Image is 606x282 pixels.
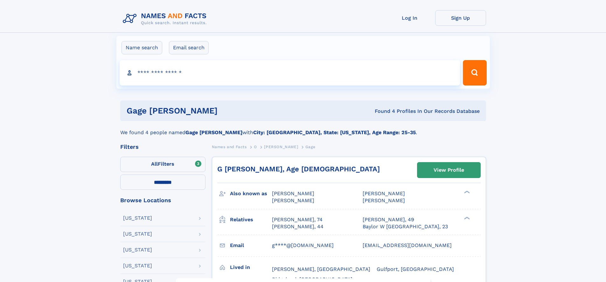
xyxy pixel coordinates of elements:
[122,41,162,54] label: Name search
[169,41,209,54] label: Email search
[254,145,257,149] span: O
[417,162,480,178] a: View Profile
[264,143,298,151] a: [PERSON_NAME]
[217,165,380,173] a: G [PERSON_NAME], Age [DEMOGRAPHIC_DATA]
[363,242,452,248] span: [EMAIL_ADDRESS][DOMAIN_NAME]
[127,107,296,115] h1: Gage [PERSON_NAME]
[123,263,152,268] div: [US_STATE]
[120,157,205,172] label: Filters
[230,262,272,273] h3: Lived in
[363,190,405,196] span: [PERSON_NAME]
[123,247,152,252] div: [US_STATE]
[463,190,470,194] div: ❯
[363,216,414,223] a: [PERSON_NAME], 49
[120,144,205,150] div: Filters
[230,240,272,251] h3: Email
[384,10,435,26] a: Log In
[123,216,152,221] div: [US_STATE]
[253,129,416,135] b: City: [GEOGRAPHIC_DATA], State: [US_STATE], Age Range: 25-35
[185,129,242,135] b: Gage [PERSON_NAME]
[230,188,272,199] h3: Also known as
[120,60,460,86] input: search input
[120,197,205,203] div: Browse Locations
[377,266,454,272] span: Gulfport, [GEOGRAPHIC_DATA]
[264,145,298,149] span: [PERSON_NAME]
[272,216,323,223] a: [PERSON_NAME], 74
[272,197,314,203] span: [PERSON_NAME]
[296,108,480,115] div: Found 4 Profiles In Our Records Database
[363,197,405,203] span: [PERSON_NAME]
[434,163,464,177] div: View Profile
[363,223,448,230] a: Baylor W [GEOGRAPHIC_DATA], 23
[151,161,158,167] span: All
[120,121,486,136] div: We found 4 people named with .
[272,190,314,196] span: [PERSON_NAME]
[212,143,247,151] a: Names and Facts
[435,10,486,26] a: Sign Up
[305,145,315,149] span: Gage
[272,223,324,230] a: [PERSON_NAME], 44
[463,60,486,86] button: Search Button
[123,231,152,237] div: [US_STATE]
[272,266,370,272] span: [PERSON_NAME], [GEOGRAPHIC_DATA]
[230,214,272,225] h3: Relatives
[463,216,470,220] div: ❯
[120,10,212,27] img: Logo Names and Facts
[254,143,257,151] a: O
